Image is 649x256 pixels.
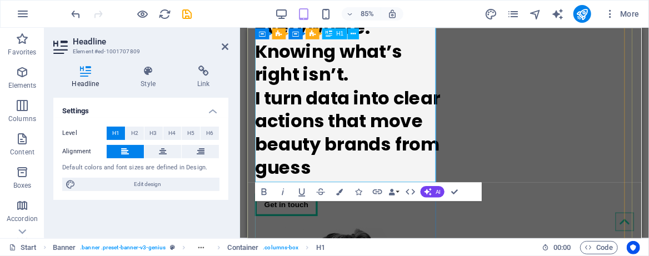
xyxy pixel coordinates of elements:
[331,182,348,201] button: Colors
[551,7,565,21] button: text_generator
[274,182,292,201] button: Italic (Ctrl+I)
[436,189,441,194] span: AI
[368,182,386,201] button: Link
[70,8,83,21] i: Undo: Edit headline (Ctrl+Z)
[163,127,182,140] button: H4
[158,7,172,21] button: reload
[542,241,571,254] h6: Session time
[181,8,194,21] i: Save (Ctrl+S)
[126,127,144,140] button: H2
[53,241,76,254] span: Click to select. Double-click to edit
[80,241,166,254] span: . banner .preset-banner-v3-genius
[168,127,176,140] span: H4
[73,37,228,47] h2: Headline
[580,241,618,254] button: Code
[228,241,259,254] span: Click to select. Double-click to edit
[112,127,119,140] span: H1
[10,148,34,157] p: Content
[293,182,311,201] button: Underline (Ctrl+U)
[53,241,325,254] nav: breadcrumb
[446,182,463,201] button: Confirm (Ctrl+⏎)
[69,7,83,21] button: undo
[62,127,107,140] label: Level
[62,145,107,158] label: Alignment
[159,8,172,21] i: Reload page
[150,127,157,140] span: H3
[187,127,194,140] span: H5
[53,98,228,118] h4: Settings
[402,182,420,201] button: HTML
[507,7,520,21] button: pages
[144,127,163,140] button: H3
[7,214,38,223] p: Accordion
[9,241,37,254] a: Click to cancel selection. Double-click to open Pages
[529,7,542,21] button: navigator
[605,8,640,19] span: More
[421,186,445,197] button: AI
[573,5,591,23] button: publish
[53,66,122,89] h4: Headline
[62,178,219,191] button: Edit design
[485,7,498,21] button: design
[551,8,564,21] i: AI Writer
[387,182,401,201] button: Data Bindings
[122,66,179,89] h4: Style
[627,241,640,254] button: Usercentrics
[350,182,367,201] button: Icons
[263,241,298,254] span: . columns-box
[576,8,588,21] i: Publish
[8,114,36,123] p: Columns
[561,243,563,252] span: :
[182,127,200,140] button: H5
[600,5,644,23] button: More
[507,8,520,21] i: Pages (Ctrl+Alt+S)
[336,31,343,36] span: H1
[206,127,213,140] span: H6
[79,178,216,191] span: Edit design
[131,127,138,140] span: H2
[170,244,175,250] i: This element is a customizable preset
[62,163,219,173] div: Default colors and font sizes are defined in Design.
[312,182,330,201] button: Strikethrough
[358,7,376,21] h6: 85%
[529,8,542,21] i: Navigator
[8,48,36,57] p: Favorites
[13,181,32,190] p: Boxes
[8,81,37,90] p: Elements
[179,66,228,89] h4: Link
[107,127,125,140] button: H1
[181,7,194,21] button: save
[136,7,149,21] button: Click here to leave preview mode and continue editing
[342,7,381,21] button: 85%
[255,182,273,201] button: Bold (Ctrl+B)
[201,127,219,140] button: H6
[387,9,397,19] i: On resize automatically adjust zoom level to fit chosen device.
[553,241,571,254] span: 00 00
[316,241,325,254] span: Click to select. Double-click to edit
[585,241,613,254] span: Code
[73,47,206,57] h3: Element #ed-1001707809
